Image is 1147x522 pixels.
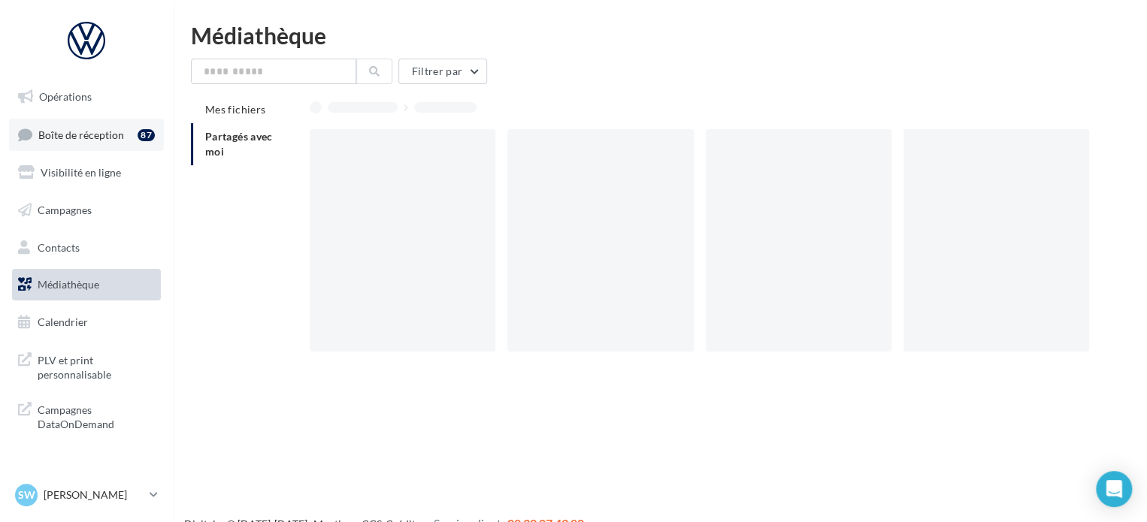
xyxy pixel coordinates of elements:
span: Campagnes DataOnDemand [38,400,155,432]
a: Boîte de réception87 [9,119,164,151]
a: Calendrier [9,306,164,338]
a: SW [PERSON_NAME] [12,481,161,509]
button: Filtrer par [398,59,487,84]
span: Visibilité en ligne [41,166,121,179]
a: Contacts [9,232,164,264]
span: Opérations [39,90,92,103]
a: PLV et print personnalisable [9,344,164,388]
p: [PERSON_NAME] [44,487,144,502]
span: Calendrier [38,315,88,328]
span: SW [18,487,35,502]
a: Opérations [9,81,164,113]
div: Médiathèque [191,24,1129,47]
a: Campagnes DataOnDemand [9,394,164,438]
a: Campagnes [9,195,164,226]
a: Médiathèque [9,269,164,300]
span: Mes fichiers [205,103,265,116]
span: Partagés avec moi [205,130,273,158]
div: Open Intercom Messenger [1096,471,1132,507]
a: Visibilité en ligne [9,157,164,189]
span: Boîte de réception [38,128,124,140]
span: Médiathèque [38,278,99,291]
div: 87 [138,129,155,141]
span: PLV et print personnalisable [38,350,155,382]
span: Campagnes [38,204,92,216]
span: Contacts [38,240,80,253]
